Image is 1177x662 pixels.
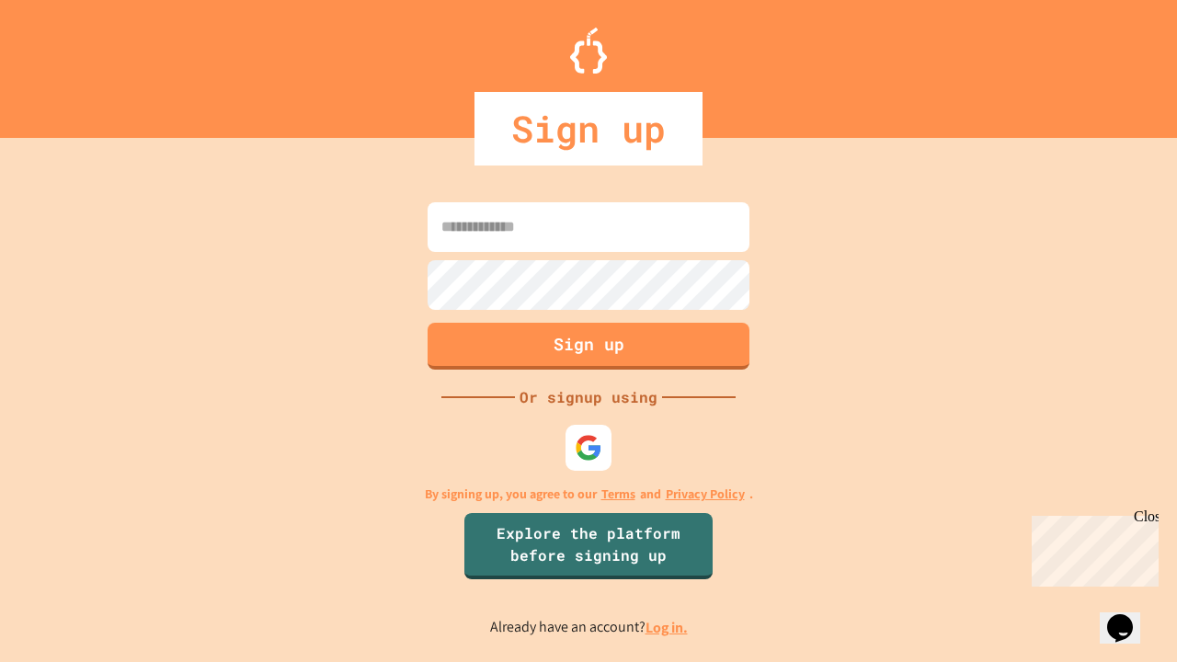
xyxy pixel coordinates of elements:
[7,7,127,117] div: Chat with us now!Close
[425,485,753,504] p: By signing up, you agree to our and .
[570,28,607,74] img: Logo.svg
[666,485,745,504] a: Privacy Policy
[464,513,713,579] a: Explore the platform before signing up
[575,434,602,462] img: google-icon.svg
[474,92,703,165] div: Sign up
[490,616,688,639] p: Already have an account?
[646,618,688,637] a: Log in.
[428,323,749,370] button: Sign up
[515,386,662,408] div: Or signup using
[1100,588,1159,644] iframe: chat widget
[1024,508,1159,587] iframe: chat widget
[601,485,635,504] a: Terms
